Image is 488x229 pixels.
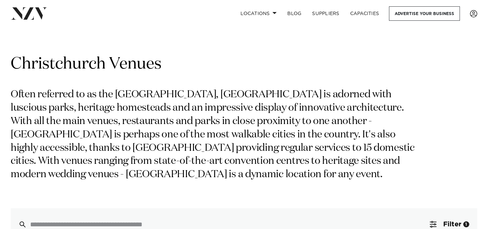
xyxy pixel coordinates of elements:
[11,7,47,19] img: nzv-logo.png
[307,6,345,21] a: SUPPLIERS
[282,6,307,21] a: BLOG
[11,54,477,75] h1: Christchurch Venues
[463,221,469,227] div: 1
[443,221,461,228] span: Filter
[389,6,460,21] a: Advertise your business
[235,6,282,21] a: Locations
[345,6,385,21] a: Capacities
[11,88,424,182] p: Often referred to as the [GEOGRAPHIC_DATA], [GEOGRAPHIC_DATA] is adorned with luscious parks, her...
